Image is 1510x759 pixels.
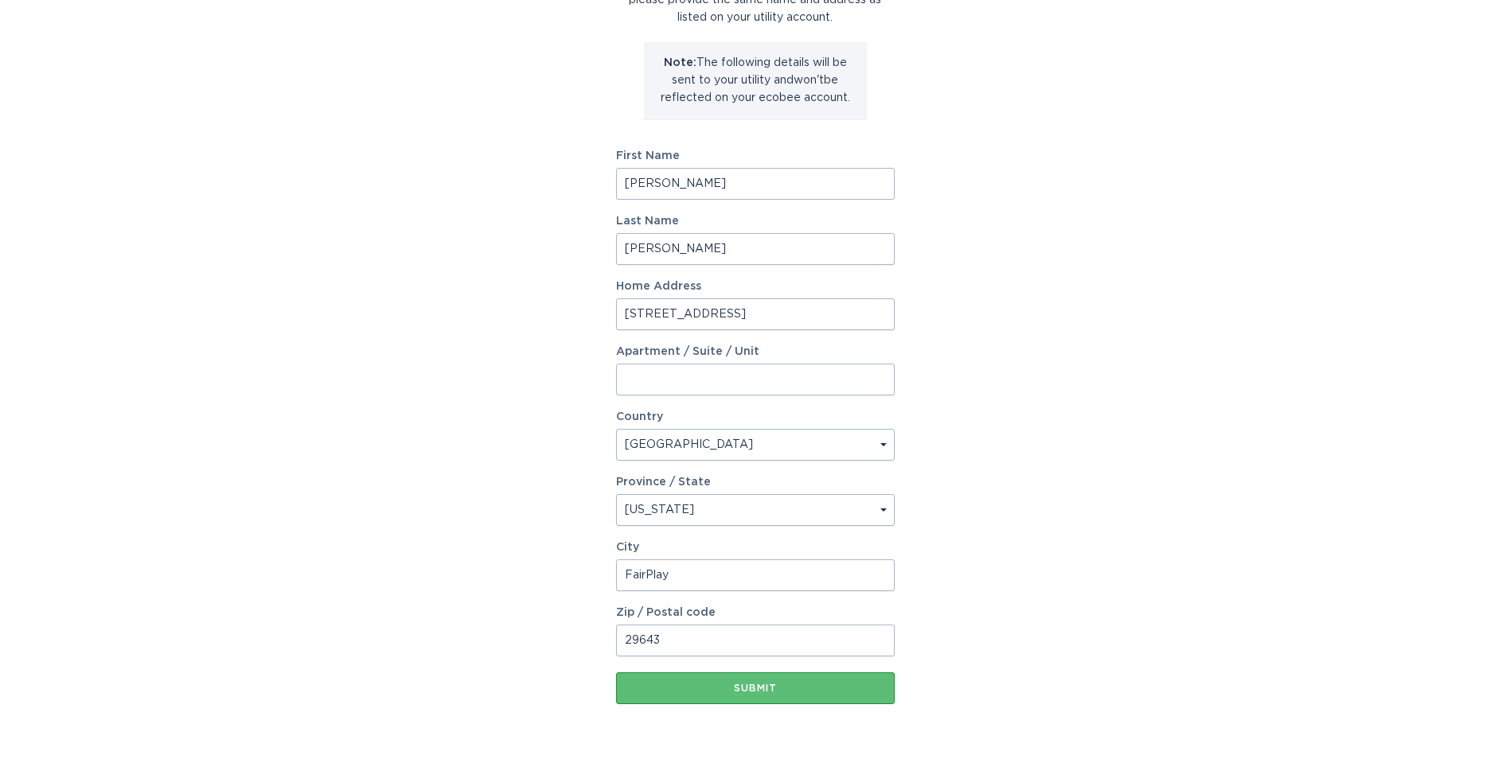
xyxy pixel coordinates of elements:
label: Zip / Postal code [616,607,895,618]
label: Province / State [616,477,711,488]
strong: Note: [664,57,696,68]
label: Country [616,411,663,422]
button: Submit [616,672,895,704]
label: City [616,542,895,553]
p: The following details will be sent to your utility and won't be reflected on your ecobee account. [656,54,855,107]
label: Apartment / Suite / Unit [616,346,895,357]
label: Last Name [616,216,895,227]
label: Home Address [616,281,895,292]
label: First Name [616,150,895,162]
div: Submit [624,683,887,693]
